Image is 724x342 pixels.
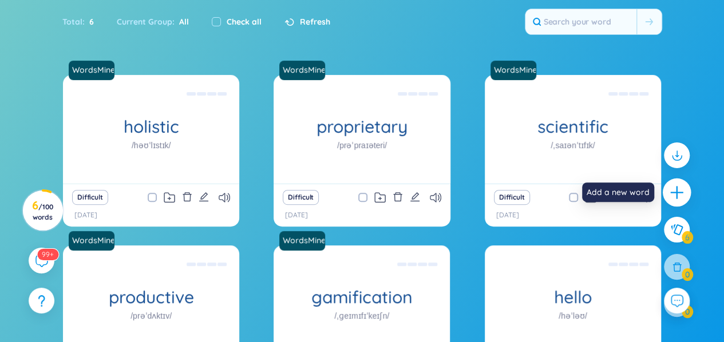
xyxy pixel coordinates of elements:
[410,192,420,202] span: edit
[182,192,192,202] span: delete
[278,64,326,75] a: WordsMine
[63,287,239,307] h1: productive
[72,190,108,205] button: Difficult
[175,17,189,27] span: All
[199,192,209,202] span: edit
[490,61,541,80] a: WordsMine
[33,202,53,221] span: / 100 words
[337,139,387,152] h1: /prəˈpraɪəteri/
[274,287,450,307] h1: gamification
[132,139,171,152] h1: /həʊˈlɪstɪk/
[105,10,200,34] div: Current Group :
[68,234,116,246] a: WordsMine
[69,61,119,80] a: WordsMine
[279,61,330,80] a: WordsMine
[69,231,119,250] a: WordsMine
[525,9,636,34] input: Search your word
[496,210,519,221] p: [DATE]
[62,10,105,34] div: Total :
[130,309,172,322] h1: /prəˈdʌktɪv/
[68,64,116,75] a: WordsMine
[582,182,654,202] div: Add a new word
[559,309,587,322] h1: /həˈləʊ/
[410,189,420,205] button: edit
[30,201,56,221] h3: 6
[74,210,97,221] p: [DATE]
[485,287,661,307] h1: hello
[279,231,330,250] a: WordsMine
[335,309,390,322] h1: /ˌɡeɪmɪfɪˈkeɪʃn/
[285,210,308,221] p: [DATE]
[182,189,192,205] button: delete
[393,192,403,202] span: delete
[227,15,262,28] label: Check all
[63,117,239,137] h1: holistic
[278,234,326,246] a: WordsMine
[494,190,530,205] button: Difficult
[485,117,661,137] h1: scientific
[393,189,403,205] button: delete
[283,190,319,205] button: Difficult
[37,249,58,260] sup: 591
[669,185,685,201] span: plus
[85,15,94,28] span: 6
[489,64,537,75] a: WordsMine
[300,15,330,28] span: Refresh
[199,189,209,205] button: edit
[274,117,450,137] h1: proprietary
[551,139,595,152] h1: /ˌsaɪənˈtɪfɪk/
